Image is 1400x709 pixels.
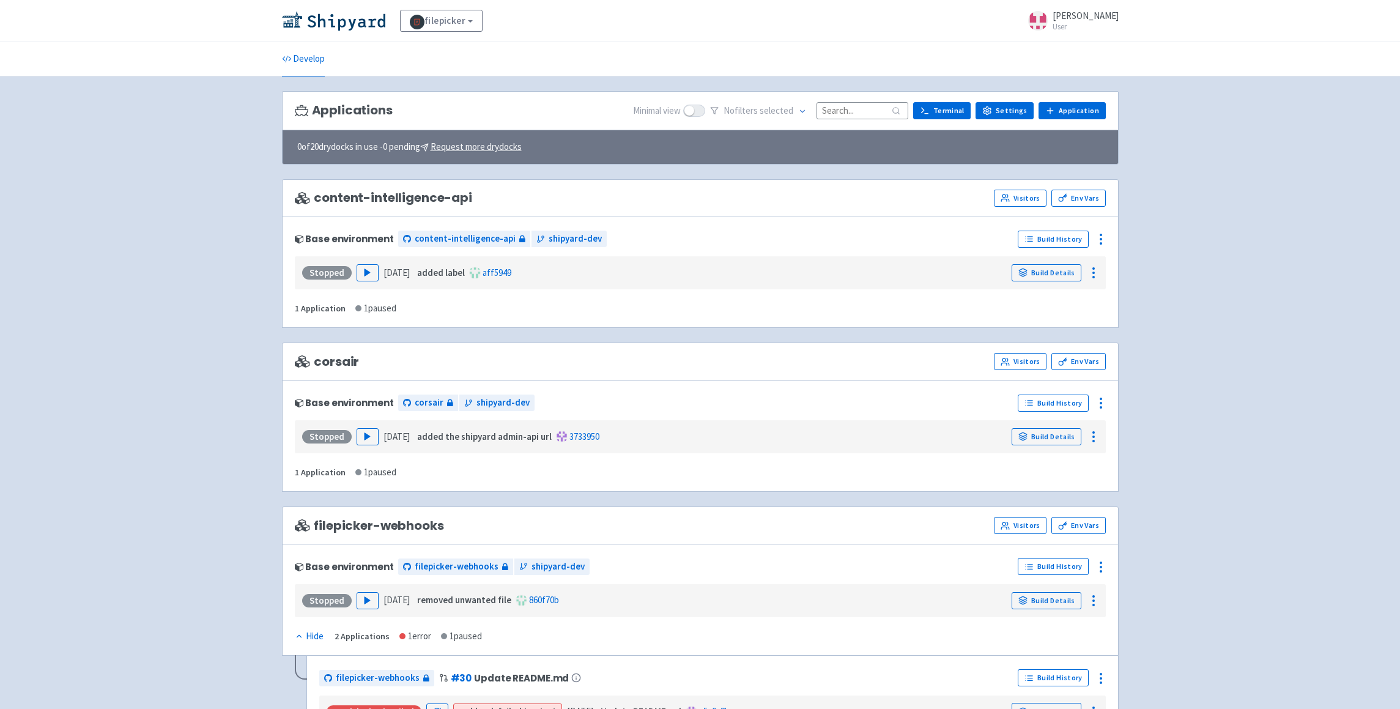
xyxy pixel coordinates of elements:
[1018,231,1089,248] a: Build History
[1021,11,1119,31] a: [PERSON_NAME] User
[431,141,522,152] u: Request more drydocks
[295,355,360,369] span: corsair
[1053,23,1119,31] small: User
[549,232,602,246] span: shipyard-dev
[1012,428,1081,445] a: Build Details
[415,232,516,246] span: content-intelligence-api
[417,267,465,278] strong: added label
[1051,190,1105,207] a: Env Vars
[569,431,599,442] a: 3733950
[336,671,420,685] span: filepicker-webhooks
[417,594,511,606] strong: removed unwanted file
[1012,264,1081,281] a: Build Details
[1053,10,1119,21] span: [PERSON_NAME]
[302,430,352,444] div: Stopped
[399,629,431,644] div: 1 error
[400,10,483,32] a: filepicker
[398,231,530,247] a: content-intelligence-api
[383,267,410,278] time: [DATE]
[531,231,607,247] a: shipyard-dev
[295,629,324,644] div: Hide
[383,431,410,442] time: [DATE]
[531,560,585,574] span: shipyard-dev
[1051,353,1105,370] a: Env Vars
[295,398,394,408] div: Base environment
[295,302,346,316] div: 1 Application
[295,466,346,480] div: 1 Application
[1018,669,1089,686] a: Build History
[1051,517,1105,534] a: Env Vars
[994,517,1046,534] a: Visitors
[398,559,513,575] a: filepicker-webhooks
[459,395,535,411] a: shipyard-dev
[295,191,472,205] span: content-intelligence-api
[282,42,325,76] a: Develop
[514,559,590,575] a: shipyard-dev
[282,11,385,31] img: Shipyard logo
[295,629,325,644] button: Hide
[817,102,908,119] input: Search...
[483,267,511,278] a: aff5949
[476,396,530,410] span: shipyard-dev
[529,594,559,606] a: 860f70b
[295,103,393,117] h3: Applications
[994,190,1046,207] a: Visitors
[319,670,434,686] a: filepicker-webhooks
[398,395,458,411] a: corsair
[913,102,971,119] a: Terminal
[633,104,681,118] span: Minimal view
[994,353,1046,370] a: Visitors
[417,431,552,442] strong: added the shipyard admin-api url
[1012,592,1081,609] a: Build Details
[295,519,444,533] span: filepicker-webhooks
[355,302,396,316] div: 1 paused
[760,105,793,116] span: selected
[441,629,482,644] div: 1 paused
[724,104,793,118] span: No filter s
[357,592,379,609] button: Play
[415,560,498,574] span: filepicker-webhooks
[1039,102,1105,119] a: Application
[355,466,396,480] div: 1 paused
[976,102,1034,119] a: Settings
[295,562,394,572] div: Base environment
[1018,395,1089,412] a: Build History
[474,673,569,683] span: Update README.md
[357,264,379,281] button: Play
[335,629,390,644] div: 2 Applications
[1018,558,1089,575] a: Build History
[297,140,522,154] span: 0 of 20 drydocks in use - 0 pending
[357,428,379,445] button: Play
[302,594,352,607] div: Stopped
[451,672,472,685] a: #30
[295,234,394,244] div: Base environment
[415,396,443,410] span: corsair
[302,266,352,280] div: Stopped
[383,594,410,606] time: [DATE]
